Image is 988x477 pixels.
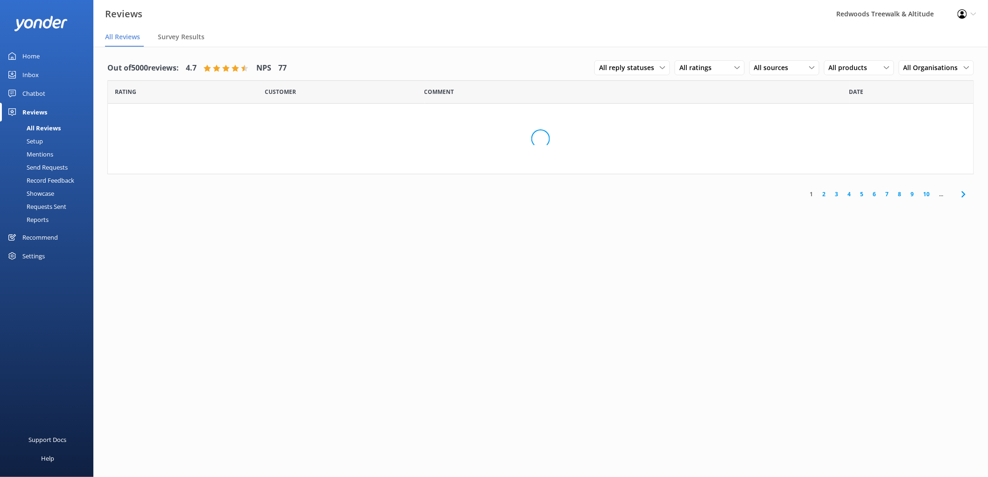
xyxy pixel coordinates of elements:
[6,161,68,174] div: Send Requests
[29,430,67,449] div: Support Docs
[6,135,93,148] a: Setup
[6,148,93,161] a: Mentions
[14,16,68,31] img: yonder-white-logo.png
[22,103,47,121] div: Reviews
[6,161,93,174] a: Send Requests
[6,148,53,161] div: Mentions
[6,187,93,200] a: Showcase
[158,32,205,42] span: Survey Results
[41,449,54,468] div: Help
[919,190,935,199] a: 10
[906,190,919,199] a: 9
[22,47,40,65] div: Home
[105,32,140,42] span: All Reviews
[843,190,856,199] a: 4
[105,7,142,21] h3: Reviews
[6,135,43,148] div: Setup
[22,84,45,103] div: Chatbot
[22,247,45,265] div: Settings
[22,65,39,84] div: Inbox
[849,87,864,96] span: Date
[599,63,660,73] span: All reply statuses
[115,87,136,96] span: Date
[6,213,49,226] div: Reports
[935,190,948,199] span: ...
[754,63,794,73] span: All sources
[6,200,93,213] a: Requests Sent
[424,87,454,96] span: Question
[6,187,54,200] div: Showcase
[6,121,61,135] div: All Reviews
[265,87,296,96] span: Date
[107,62,179,74] h4: Out of 5000 reviews:
[856,190,868,199] a: 5
[903,63,964,73] span: All Organisations
[805,190,818,199] a: 1
[186,62,197,74] h4: 4.7
[256,62,271,74] h4: NPS
[679,63,717,73] span: All ratings
[6,121,93,135] a: All Reviews
[6,174,93,187] a: Record Feedback
[881,190,894,199] a: 7
[278,62,287,74] h4: 77
[868,190,881,199] a: 6
[829,63,873,73] span: All products
[6,200,66,213] div: Requests Sent
[831,190,843,199] a: 3
[6,174,74,187] div: Record Feedback
[6,213,93,226] a: Reports
[22,228,58,247] div: Recommend
[894,190,906,199] a: 8
[818,190,831,199] a: 2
